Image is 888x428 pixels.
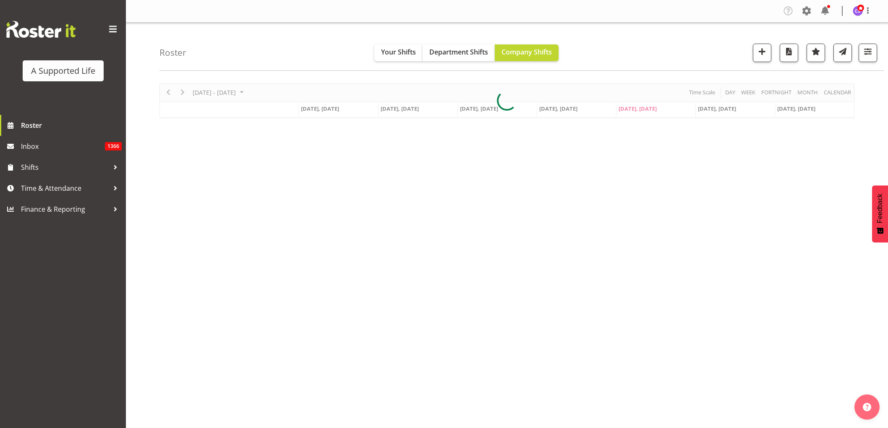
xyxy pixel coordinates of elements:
button: Department Shifts [423,44,495,61]
span: 1366 [105,142,122,150]
button: Company Shifts [495,44,559,61]
button: Filter Shifts [859,44,877,62]
h4: Roster [159,48,186,57]
img: chloe-spackman5858.jpg [853,6,863,16]
span: Finance & Reporting [21,203,109,215]
span: Time & Attendance [21,182,109,195]
span: Roster [21,119,122,132]
img: help-xxl-2.png [863,403,871,411]
button: Add a new shift [753,44,771,62]
div: A Supported Life [31,65,95,77]
button: Download a PDF of the roster according to the set date range. [780,44,798,62]
span: Inbox [21,140,105,153]
button: Highlight an important date within the roster. [807,44,825,62]
button: Send a list of all shifts for the selected filtered period to all rostered employees. [833,44,852,62]
span: Shifts [21,161,109,174]
span: Department Shifts [429,47,488,57]
img: Rosterit website logo [6,21,76,38]
span: Company Shifts [501,47,552,57]
button: Feedback - Show survey [872,185,888,242]
span: Feedback [876,194,884,223]
span: Your Shifts [381,47,416,57]
button: Your Shifts [374,44,423,61]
